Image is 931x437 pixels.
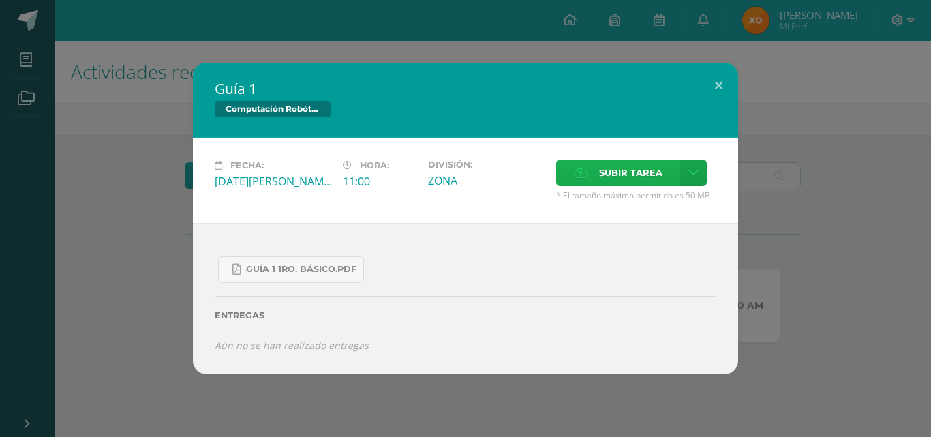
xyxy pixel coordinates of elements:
div: ZONA [428,173,545,188]
span: * El tamaño máximo permitido es 50 MB [556,190,716,201]
h2: Guía 1 [215,79,716,98]
span: Guía 1 1ro. Básico.pdf [246,264,356,275]
div: 11:00 [343,174,417,189]
i: Aún no se han realizado entregas [215,339,369,352]
span: Subir tarea [599,160,662,185]
button: Close (Esc) [699,63,738,109]
span: Computación Robótica [215,101,331,117]
label: División: [428,160,545,170]
a: Guía 1 1ro. Básico.pdf [218,256,364,283]
label: Entregas [215,310,716,320]
span: Fecha: [230,160,264,170]
span: Hora: [360,160,389,170]
div: [DATE][PERSON_NAME] [215,174,332,189]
